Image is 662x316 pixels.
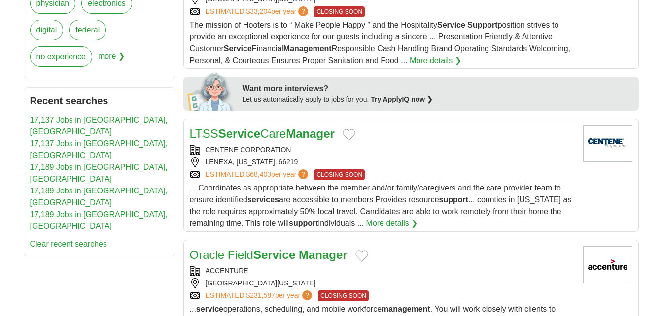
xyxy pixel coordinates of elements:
strong: Service [224,44,252,53]
div: [GEOGRAPHIC_DATA][US_STATE] [190,278,575,288]
a: 17,189 Jobs in [GEOGRAPHIC_DATA], [GEOGRAPHIC_DATA] [30,163,168,183]
span: more ❯ [98,46,125,73]
strong: service [196,305,223,313]
div: LENEXA, [US_STATE], 66219 [190,157,575,167]
div: Want more interviews? [243,83,633,95]
a: More details ❯ [410,55,461,66]
span: CLOSING SOON [314,6,365,17]
a: 17,137 Jobs in [GEOGRAPHIC_DATA], [GEOGRAPHIC_DATA] [30,139,168,159]
span: CLOSING SOON [318,290,369,301]
img: Centene logo [583,125,632,162]
a: digital [30,20,64,40]
a: 17,189 Jobs in [GEOGRAPHIC_DATA], [GEOGRAPHIC_DATA] [30,210,168,230]
a: 17,137 Jobs in [GEOGRAPHIC_DATA], [GEOGRAPHIC_DATA] [30,116,168,136]
a: ACCENTURE [206,267,248,275]
a: Try ApplyIQ now ❯ [371,95,433,103]
strong: support [289,219,318,227]
span: ? [298,169,308,179]
a: 17,189 Jobs in [GEOGRAPHIC_DATA], [GEOGRAPHIC_DATA] [30,187,168,207]
span: The mission of Hooters is to “ Make People Happy ” and the Hospitality position strives to provid... [190,21,571,64]
strong: Manager [286,127,335,140]
a: ESTIMATED:$33,204per year? [206,6,311,17]
a: ESTIMATED:$231,587per year? [206,290,314,301]
a: CENTENE CORPORATION [206,146,291,154]
strong: management [382,305,430,313]
span: ? [302,290,312,300]
h2: Recent searches [30,94,169,108]
span: $68,403 [246,170,271,178]
strong: Management [283,44,332,53]
span: $33,204 [246,7,271,15]
a: Oracle FieldService Manager [190,248,348,261]
a: LTSSServiceCareManager [190,127,335,140]
strong: Service [218,127,260,140]
span: ... Coordinates as appropriate between the member and/or family/caregivers and the care provider ... [190,184,572,227]
strong: Service [437,21,465,29]
span: $231,587 [246,291,275,299]
strong: services [247,195,279,204]
a: More details ❯ [366,218,418,229]
strong: support [439,195,469,204]
img: Accenture logo [583,246,632,283]
strong: Service [253,248,295,261]
strong: Manager [299,248,348,261]
a: ESTIMATED:$68,403per year? [206,169,311,180]
img: apply-iq-scientist.png [187,71,235,111]
a: Clear recent searches [30,240,107,248]
a: no experience [30,46,93,67]
div: Let us automatically apply to jobs for you. [243,95,633,105]
span: ? [298,6,308,16]
a: federal [69,20,106,40]
strong: Support [467,21,497,29]
button: Add to favorite jobs [343,129,355,141]
button: Add to favorite jobs [355,250,368,262]
span: CLOSING SOON [314,169,365,180]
